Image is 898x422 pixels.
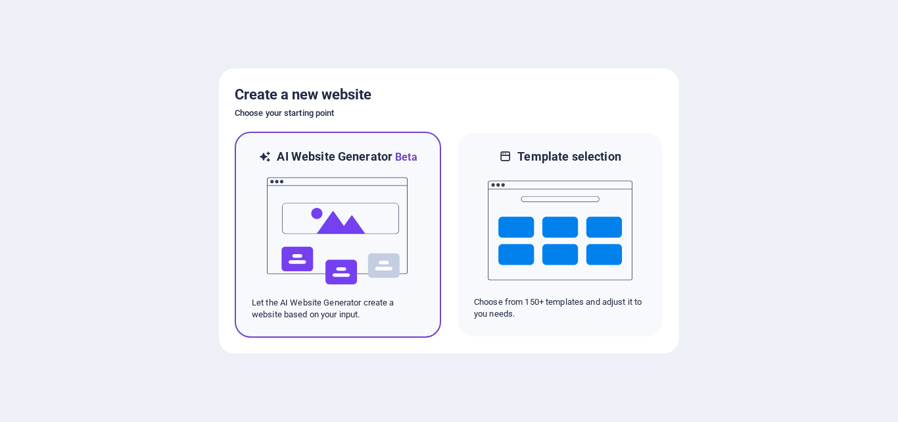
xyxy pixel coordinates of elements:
div: Template selectionChoose from 150+ templates and adjust it to you needs. [457,132,663,338]
p: Choose from 150+ templates and adjust it to you needs. [474,296,646,320]
h6: Template selection [517,149,621,165]
img: ai [266,165,410,297]
p: Let the AI Website Generator create a website based on your input. [252,297,424,321]
h5: Create a new website [235,84,663,105]
div: AI Website GeneratorBetaaiLet the AI Website Generator create a website based on your input. [235,132,441,338]
span: Beta [392,151,417,163]
h6: Choose your starting point [235,105,663,121]
h6: AI Website Generator [277,149,417,165]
